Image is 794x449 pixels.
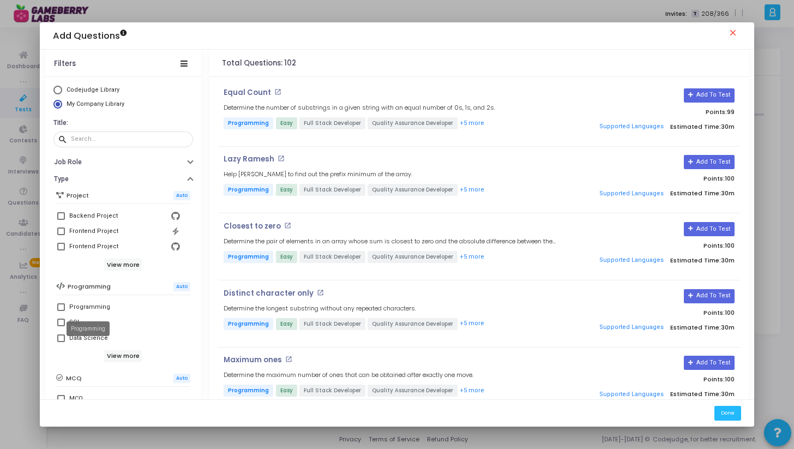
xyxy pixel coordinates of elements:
mat-icon: close [728,28,741,41]
div: Programming [67,321,110,336]
button: Done [714,406,741,421]
p: Estimated Time: [572,253,735,269]
span: Quality Assurance Developer [368,117,458,129]
p: Points: [572,376,735,383]
p: Estimated Time: [572,118,735,135]
h5: Determine the pair of elements in an array whose sum is closest to zero and the absolute differen... [224,238,561,245]
p: Estimated Time: [572,319,735,336]
h6: Programming [68,283,111,290]
div: MCQ [69,392,83,405]
button: Supported Languages [595,319,667,336]
span: 100 [725,241,735,250]
span: 100 [725,375,735,384]
p: Estimated Time: [572,386,735,403]
span: Auto [173,191,190,200]
p: Equal Count [224,88,271,97]
h6: Job Role [54,158,82,166]
h6: View more [104,259,142,271]
button: Add To Test [684,289,735,303]
h5: Determine the maximum number of ones that can be obtained after exactly one move. [224,372,473,379]
span: Programming [224,318,273,330]
h5: Determine the number of substrings in a given string with an equal number of 0s, 1s, and 2s. [224,104,495,111]
h4: Total Questions: 102 [222,59,296,68]
h6: Title: [53,119,190,127]
p: Lazy Ramesh [224,155,274,164]
input: Search... [71,136,189,142]
button: Add To Test [684,222,735,236]
p: Points: [572,309,735,316]
p: Points: [572,242,735,249]
span: Programming [224,251,273,263]
button: Job Role [45,154,201,171]
span: Quality Assurance Developer [368,318,458,330]
span: Easy [276,117,297,129]
span: My Company Library [67,100,124,107]
button: +5 more [459,118,485,129]
span: Quality Assurance Developer [368,184,458,196]
h5: Help [PERSON_NAME] to find out the prefix minimum of the array. [224,171,412,178]
span: Full Stack Developer [299,251,365,263]
mat-icon: open_in_new [317,289,324,296]
h6: View more [104,350,142,362]
p: Closest to zero [224,222,281,231]
span: Auto [173,374,190,383]
span: 30m [721,123,735,130]
span: 30m [721,391,735,398]
button: Add To Test [684,155,735,169]
mat-icon: open_in_new [274,88,281,95]
button: Supported Languages [595,386,667,403]
p: Estimated Time: [572,185,735,202]
span: Auto [173,282,190,291]
span: 99 [727,107,735,116]
span: Easy [276,251,297,263]
span: Programming [224,117,273,129]
button: Add To Test [684,88,735,103]
div: Filters [54,59,76,68]
h6: Project [67,192,89,199]
button: +5 more [459,252,485,262]
h6: Type [54,175,69,183]
div: Programming [69,301,110,314]
span: 100 [725,308,735,317]
span: 30m [721,190,735,197]
button: +5 more [459,185,485,195]
button: +5 more [459,319,485,329]
mat-icon: search [58,134,71,144]
span: Quality Assurance Developer [368,385,458,397]
mat-icon: open_in_new [284,222,291,229]
button: Supported Languages [595,185,667,202]
h5: Determine the longest substring without any repeated characters. [224,305,416,312]
button: Supported Languages [595,253,667,269]
span: 30m [721,324,735,331]
span: Programming [224,184,273,196]
h3: Add Questions [53,31,127,41]
h6: MCQ [66,375,82,382]
mat-radio-group: Select Library [53,86,193,111]
p: Points: [572,109,735,116]
p: Distinct character only [224,289,314,298]
p: Maximum ones [224,356,282,364]
div: Frontend Project [69,225,118,238]
span: Full Stack Developer [299,117,365,129]
span: Easy [276,318,297,330]
span: Full Stack Developer [299,385,365,397]
span: Codejudge Library [67,86,119,93]
span: 30m [721,257,735,264]
button: +5 more [459,386,485,396]
span: Easy [276,385,297,397]
mat-icon: open_in_new [285,356,292,363]
span: Full Stack Developer [299,318,365,330]
div: Frontend Project [69,240,118,253]
span: 100 [725,174,735,183]
button: Supported Languages [595,118,667,135]
span: Programming [224,385,273,397]
div: Backend Project [69,209,118,223]
span: Full Stack Developer [299,184,365,196]
span: Easy [276,184,297,196]
button: Add To Test [684,356,735,370]
mat-icon: open_in_new [278,155,285,162]
button: Type [45,171,201,188]
p: Points: [572,175,735,182]
span: Quality Assurance Developer [368,251,458,263]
